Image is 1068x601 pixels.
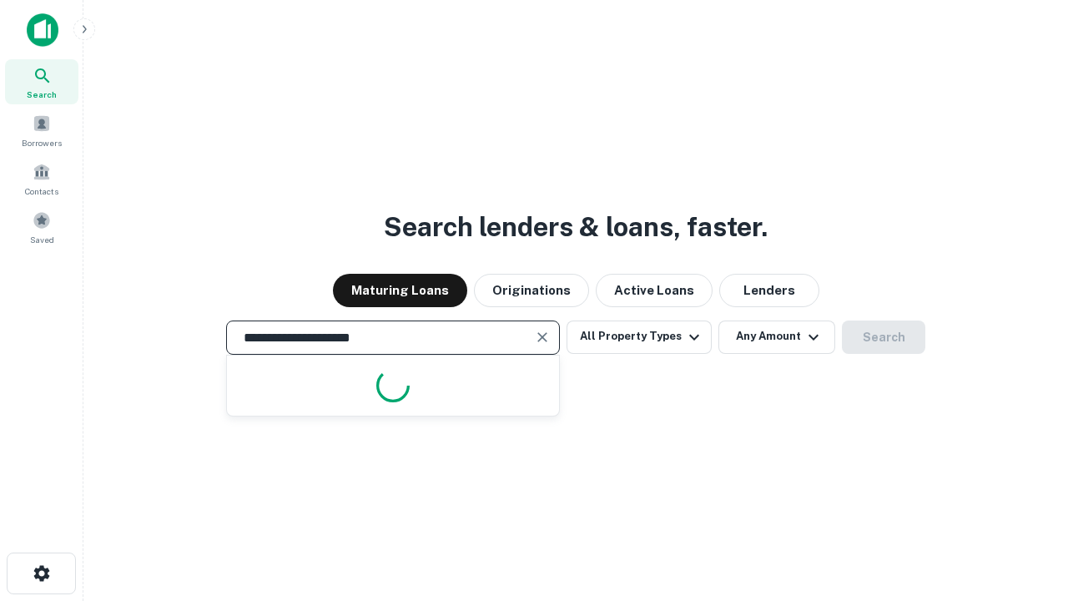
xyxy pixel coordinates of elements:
[567,321,712,354] button: All Property Types
[531,326,554,349] button: Clear
[27,13,58,47] img: capitalize-icon.png
[985,414,1068,494] iframe: Chat Widget
[5,59,78,104] a: Search
[333,274,467,307] button: Maturing Loans
[718,321,835,354] button: Any Amount
[22,136,62,149] span: Borrowers
[27,88,57,101] span: Search
[384,207,768,247] h3: Search lenders & loans, faster.
[5,205,78,250] a: Saved
[596,274,713,307] button: Active Loans
[30,233,54,246] span: Saved
[5,156,78,201] a: Contacts
[474,274,589,307] button: Originations
[719,274,819,307] button: Lenders
[5,108,78,153] a: Borrowers
[25,184,58,198] span: Contacts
